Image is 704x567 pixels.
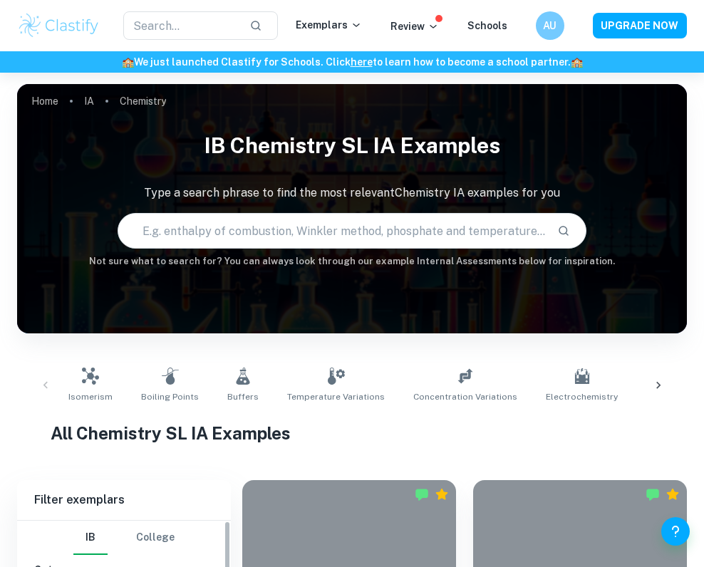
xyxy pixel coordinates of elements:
h1: IB Chemistry SL IA examples [17,124,687,167]
h6: Filter exemplars [17,480,231,520]
span: 🏫 [122,56,134,68]
button: College [136,521,175,555]
img: Marked [646,487,660,501]
div: Premium [666,487,680,501]
h6: AU [542,18,558,33]
button: AU [536,11,564,40]
h6: We just launched Clastify for Schools. Click to learn how to become a school partner. [3,54,701,70]
span: 🏫 [571,56,583,68]
img: Clastify logo [17,11,100,40]
p: Review [390,19,439,34]
h1: All Chemistry SL IA Examples [51,420,653,446]
span: Concentration Variations [413,390,517,403]
a: Schools [467,20,507,31]
p: Type a search phrase to find the most relevant Chemistry IA examples for you [17,184,687,202]
span: Boiling Points [141,390,199,403]
h6: Not sure what to search for? You can always look through our example Internal Assessments below f... [17,254,687,269]
input: Search... [123,11,238,40]
a: IA [84,91,94,111]
p: Chemistry [120,93,166,109]
img: Marked [415,487,429,501]
input: E.g. enthalpy of combustion, Winkler method, phosphate and temperature... [118,211,546,251]
button: Search [552,219,576,243]
a: Home [31,91,58,111]
button: UPGRADE NOW [593,13,687,38]
button: IB [73,521,108,555]
a: here [351,56,373,68]
p: Exemplars [296,17,362,33]
span: Buffers [227,390,259,403]
span: Electrochemistry [546,390,618,403]
span: Temperature Variations [287,390,385,403]
div: Premium [435,487,449,501]
div: Filter type choice [73,521,175,555]
span: Isomerism [68,390,113,403]
button: Help and Feedback [661,517,690,546]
